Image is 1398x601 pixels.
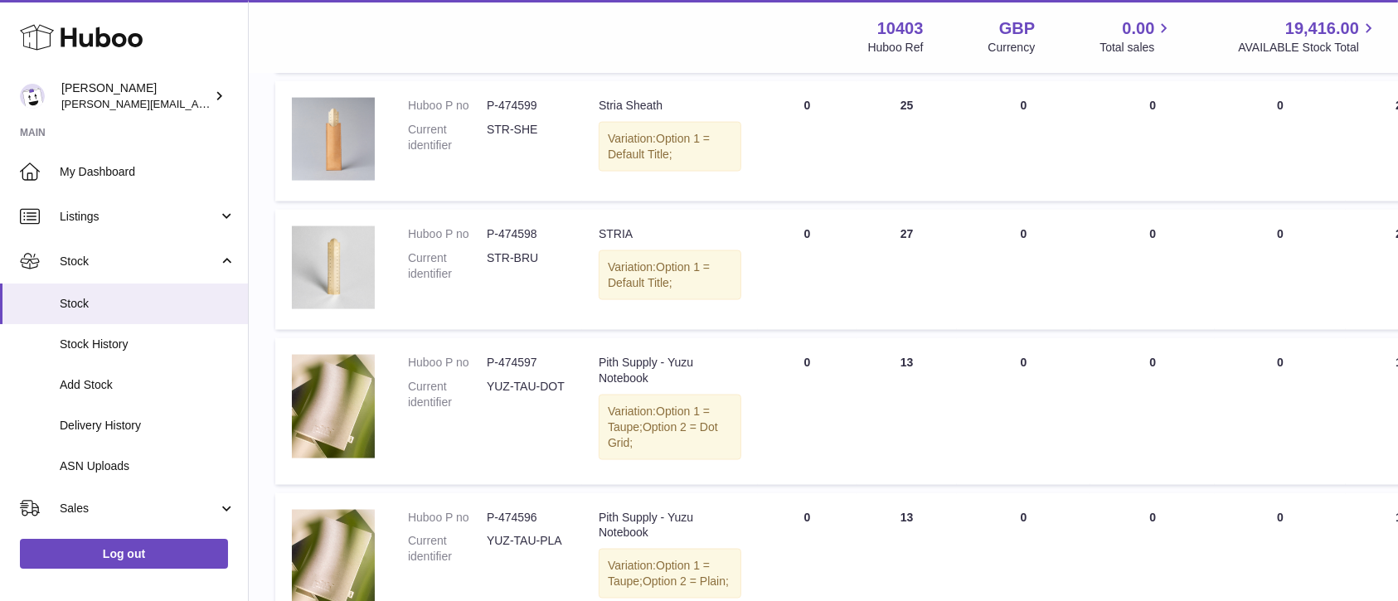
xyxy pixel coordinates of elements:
div: Huboo Ref [868,40,924,56]
dt: Current identifier [408,379,487,410]
div: Currency [988,40,1036,56]
span: [PERSON_NAME][EMAIL_ADDRESS][DOMAIN_NAME] [61,97,333,110]
div: Variation: [599,395,741,460]
td: 13 [857,338,957,484]
img: product image [292,355,375,458]
img: keval@makerscabinet.com [20,84,45,109]
td: 0 [1090,81,1215,201]
span: Delivery History [60,418,235,434]
span: Option 1 = Default Title; [608,260,710,289]
strong: GBP [999,17,1035,40]
td: 0 [758,81,857,201]
span: 0.00 [1123,17,1155,40]
a: Log out [20,539,228,569]
span: Option 2 = Dot Grid; [608,420,718,449]
td: 0 [957,338,1091,484]
span: Total sales [1099,40,1173,56]
span: Option 1 = Default Title; [608,132,710,161]
dt: Current identifier [408,250,487,282]
span: Sales [60,501,218,516]
span: Stock [60,254,218,269]
dt: Huboo P no [408,355,487,371]
dd: YUZ-TAU-DOT [487,379,566,410]
td: 0 [957,81,1091,201]
span: Stock [60,296,235,312]
td: 0 [758,338,857,484]
dt: Huboo P no [408,226,487,242]
span: Add Stock [60,377,235,393]
td: 0 [957,210,1091,330]
span: 0 [1277,356,1284,369]
dd: STR-SHE [487,122,566,153]
span: Listings [60,209,218,225]
span: My Dashboard [60,164,235,180]
span: Option 1 = Taupe; [608,559,710,588]
td: 0 [758,210,857,330]
a: 19,416.00 AVAILABLE Stock Total [1238,17,1378,56]
dt: Current identifier [408,533,487,565]
div: Pith Supply - Yuzu Notebook [599,355,741,386]
div: Variation: [599,250,741,300]
div: STRIA [599,226,741,242]
div: [PERSON_NAME] [61,80,211,112]
dd: P-474596 [487,510,566,526]
span: 0 [1277,227,1284,240]
dt: Huboo P no [408,510,487,526]
span: ASN Uploads [60,458,235,474]
dd: P-474599 [487,98,566,114]
span: 19,416.00 [1285,17,1359,40]
div: Variation: [599,122,741,172]
img: product image [292,98,375,181]
td: 0 [1090,210,1215,330]
dd: P-474598 [487,226,566,242]
div: Variation: [599,549,741,599]
dt: Current identifier [408,122,487,153]
span: Option 1 = Taupe; [608,405,710,434]
span: 0 [1277,511,1284,524]
div: Pith Supply - Yuzu Notebook [599,510,741,541]
td: 0 [1090,338,1215,484]
div: Stria Sheath [599,98,741,114]
td: 25 [857,81,957,201]
dd: YUZ-TAU-PLA [487,533,566,565]
img: product image [292,226,375,309]
td: 27 [857,210,957,330]
dd: P-474597 [487,355,566,371]
span: Stock History [60,337,235,352]
span: 0 [1277,99,1284,112]
span: AVAILABLE Stock Total [1238,40,1378,56]
dd: STR-BRU [487,250,566,282]
span: Option 2 = Plain; [643,574,729,588]
strong: 10403 [877,17,924,40]
dt: Huboo P no [408,98,487,114]
a: 0.00 Total sales [1099,17,1173,56]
